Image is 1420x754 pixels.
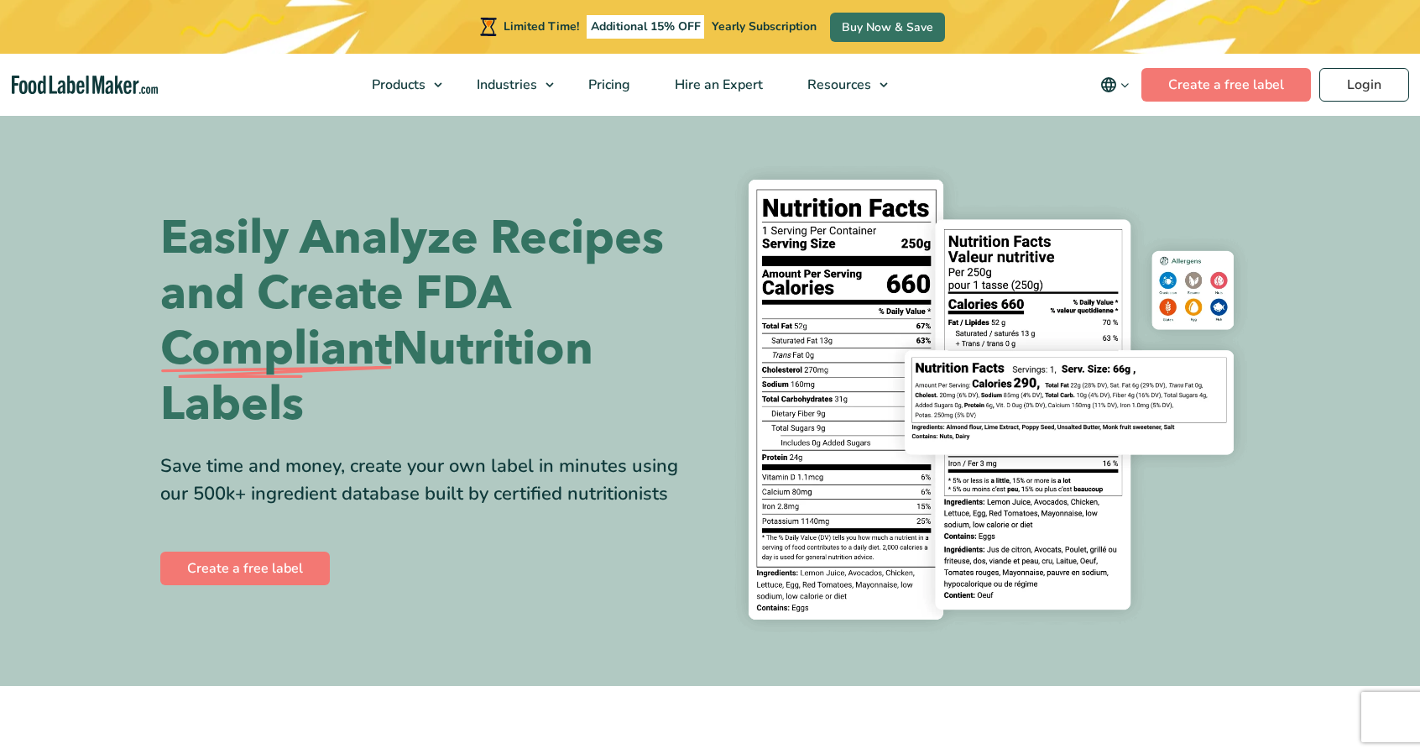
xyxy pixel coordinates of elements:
div: Save time and money, create your own label in minutes using our 500k+ ingredient database built b... [160,453,697,508]
span: Resources [802,76,873,94]
a: Create a free label [1141,68,1311,102]
h1: Easily Analyze Recipes and Create FDA Nutrition Labels [160,211,697,432]
a: Pricing [566,54,649,116]
a: Create a free label [160,552,330,585]
span: Industries [472,76,539,94]
span: Hire an Expert [670,76,765,94]
a: Hire an Expert [653,54,781,116]
span: Compliant [160,322,392,377]
span: Limited Time! [504,18,579,34]
a: Industries [455,54,562,116]
a: Buy Now & Save [830,13,945,42]
span: Additional 15% OFF [587,15,705,39]
a: Products [350,54,451,116]
span: Pricing [583,76,632,94]
a: Login [1319,68,1409,102]
span: Yearly Subscription [712,18,817,34]
span: Products [367,76,427,94]
a: Resources [786,54,896,116]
